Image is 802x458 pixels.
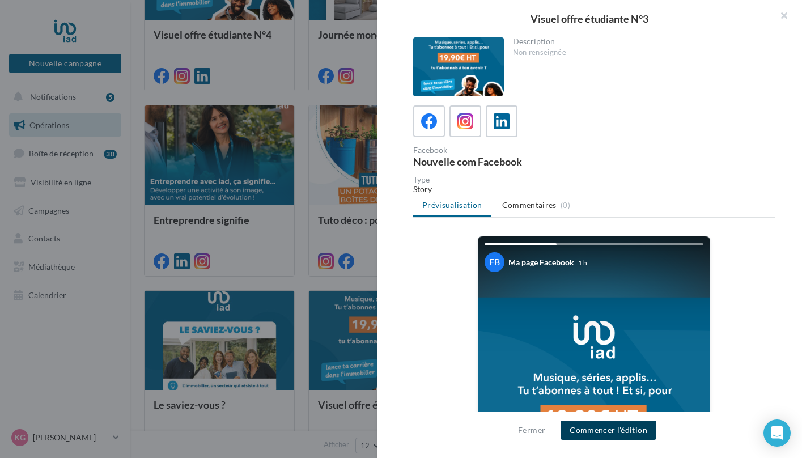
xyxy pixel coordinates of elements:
div: Facebook [413,146,589,154]
div: FB [485,252,504,272]
div: Description [513,37,766,45]
button: Fermer [514,423,550,437]
div: Open Intercom Messenger [763,419,791,447]
span: (0) [561,201,570,210]
div: Ma page Facebook [508,257,574,268]
div: Non renseignée [513,48,766,58]
span: Commentaires [502,200,557,211]
div: Type [413,176,775,184]
div: Visuel offre étudiante N°3 [395,14,784,24]
div: Story [413,184,775,195]
div: Nouvelle com Facebook [413,156,589,167]
div: 1 h [578,258,587,268]
button: Commencer l'édition [561,421,656,440]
